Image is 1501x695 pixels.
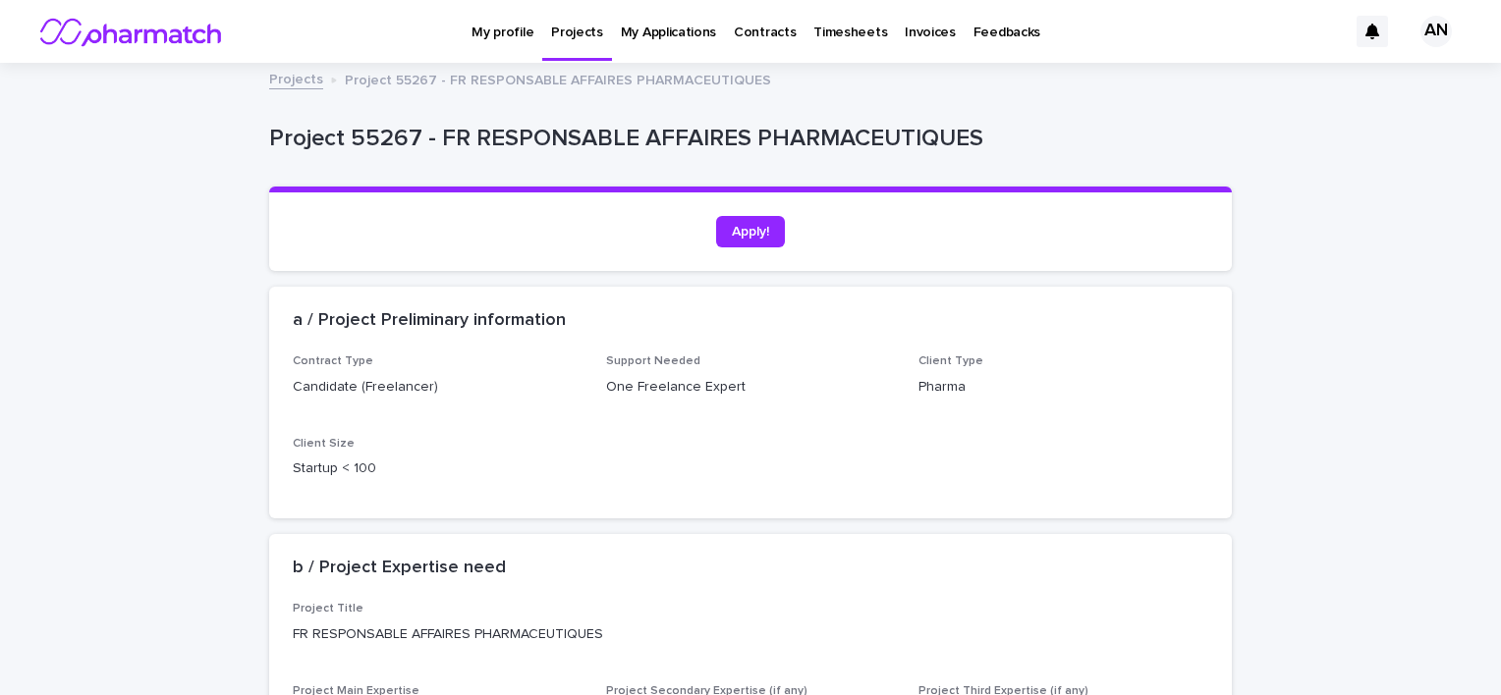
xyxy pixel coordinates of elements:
span: Contract Type [293,355,373,367]
p: Startup < 100 [293,458,583,479]
p: Project 55267 - FR RESPONSABLE AFFAIRES PHARMACEUTIQUES [269,125,1224,153]
span: Client Size [293,438,355,450]
h2: a / Project Preliminary information [293,310,566,332]
p: Candidate (Freelancer) [293,377,583,398]
span: Apply! [732,225,769,239]
p: One Freelance Expert [606,377,896,398]
img: nMxkRIEURaCxZB0ULbfH [39,12,225,51]
div: AN [1420,16,1452,47]
a: Apply! [716,216,785,247]
p: Pharma [918,377,1208,398]
a: Projects [269,67,323,89]
span: Project Title [293,603,363,615]
p: Project 55267 - FR RESPONSABLE AFFAIRES PHARMACEUTIQUES [345,68,771,89]
h2: b / Project Expertise need [293,558,506,579]
span: Support Needed [606,355,700,367]
p: FR RESPONSABLE AFFAIRES PHARMACEUTIQUES [293,624,1208,645]
span: Client Type [918,355,983,367]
